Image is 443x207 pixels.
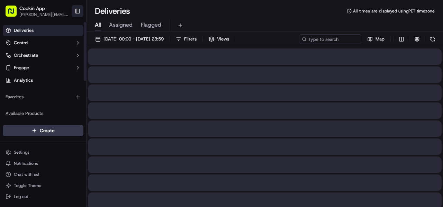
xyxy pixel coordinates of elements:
button: Refresh [428,34,437,44]
a: 💻API Documentation [56,97,114,110]
span: Orchestrate [14,52,38,58]
span: All [95,21,101,29]
div: We're available if you need us! [24,73,88,78]
button: Log out [3,192,83,201]
button: Control [3,37,83,48]
h1: Deliveries [95,6,130,17]
div: 📗 [7,101,12,106]
button: Create [3,125,83,136]
span: API Documentation [65,100,111,107]
span: Assigned [109,21,133,29]
div: Start new chat [24,66,114,73]
div: 💻 [58,101,64,106]
span: Map [376,36,385,42]
div: Favorites [3,91,83,102]
a: Powered byPylon [49,117,84,122]
a: Analytics [3,75,83,86]
span: Analytics [14,77,33,83]
button: Notifications [3,159,83,168]
button: [DATE] 00:00 - [DATE] 23:59 [92,34,167,44]
a: 📗Knowledge Base [4,97,56,110]
button: Filters [173,34,200,44]
span: Deliveries [14,27,34,34]
span: Settings [14,150,29,155]
span: Flagged [141,21,161,29]
button: Start new chat [118,68,126,76]
img: Nash [7,7,21,20]
a: Deliveries [3,25,83,36]
button: Cookin App [19,5,45,12]
button: Views [206,34,232,44]
span: [DATE] 00:00 - [DATE] 23:59 [103,36,164,42]
span: Log out [14,194,28,199]
img: 1736555255976-a54dd68f-1ca7-489b-9aae-adbdc363a1c4 [7,66,19,78]
span: Views [217,36,229,42]
span: Pylon [69,117,84,122]
button: Chat with us! [3,170,83,179]
span: Chat with us! [14,172,39,177]
button: Toggle Theme [3,181,83,190]
div: Available Products [3,108,83,119]
button: Orchestrate [3,50,83,61]
button: Cookin App[PERSON_NAME][EMAIL_ADDRESS][DOMAIN_NAME] [3,3,72,19]
span: All times are displayed using PET timezone [353,8,435,14]
span: Filters [184,36,197,42]
button: Engage [3,62,83,73]
span: Toggle Theme [14,183,42,188]
p: Welcome 👋 [7,27,126,38]
span: Control [14,40,28,46]
button: Map [364,34,388,44]
input: Type to search [299,34,361,44]
button: Settings [3,147,83,157]
span: Create [40,127,55,134]
span: Knowledge Base [14,100,53,107]
input: Got a question? Start typing here... [18,44,125,52]
span: Notifications [14,161,38,166]
button: [PERSON_NAME][EMAIL_ADDRESS][DOMAIN_NAME] [19,12,69,17]
span: Engage [14,65,29,71]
